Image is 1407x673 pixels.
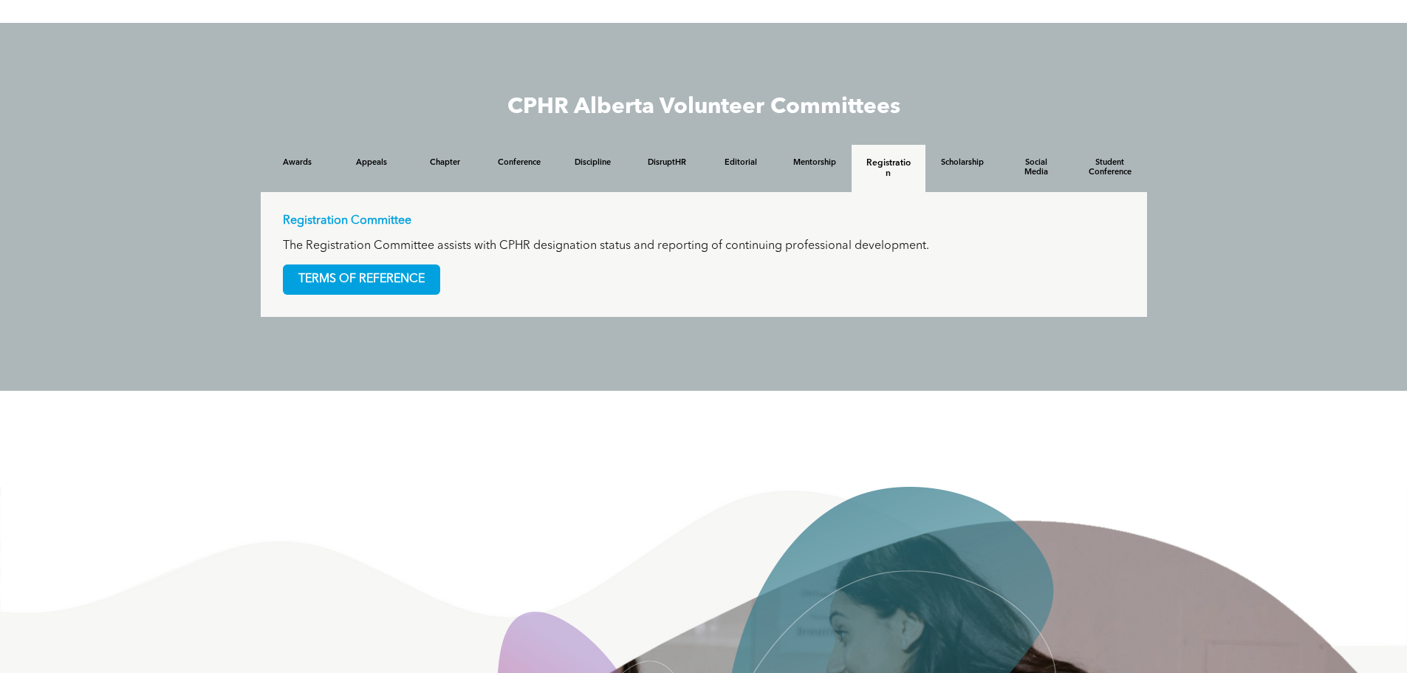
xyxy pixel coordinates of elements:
[283,264,440,295] a: TERMS OF REFERENCE
[1013,158,1060,177] h4: Social Media
[791,158,838,168] h4: Mentorship
[422,158,469,168] h4: Chapter
[274,158,321,168] h4: Awards
[283,239,1125,253] p: The Registration Committee assists with CPHR designation status and reporting of continuing profe...
[283,214,1125,228] p: Registration Committee
[717,158,764,168] h4: Editorial
[496,158,543,168] h4: Conference
[284,265,439,294] span: TERMS OF REFERENCE
[939,158,986,168] h4: Scholarship
[865,158,912,179] h4: Registration
[643,158,691,168] h4: DisruptHR
[1086,158,1134,177] h4: Student Conference
[569,158,617,168] h4: Discipline
[348,158,395,168] h4: Appeals
[507,96,900,118] span: CPHR Alberta Volunteer Committees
